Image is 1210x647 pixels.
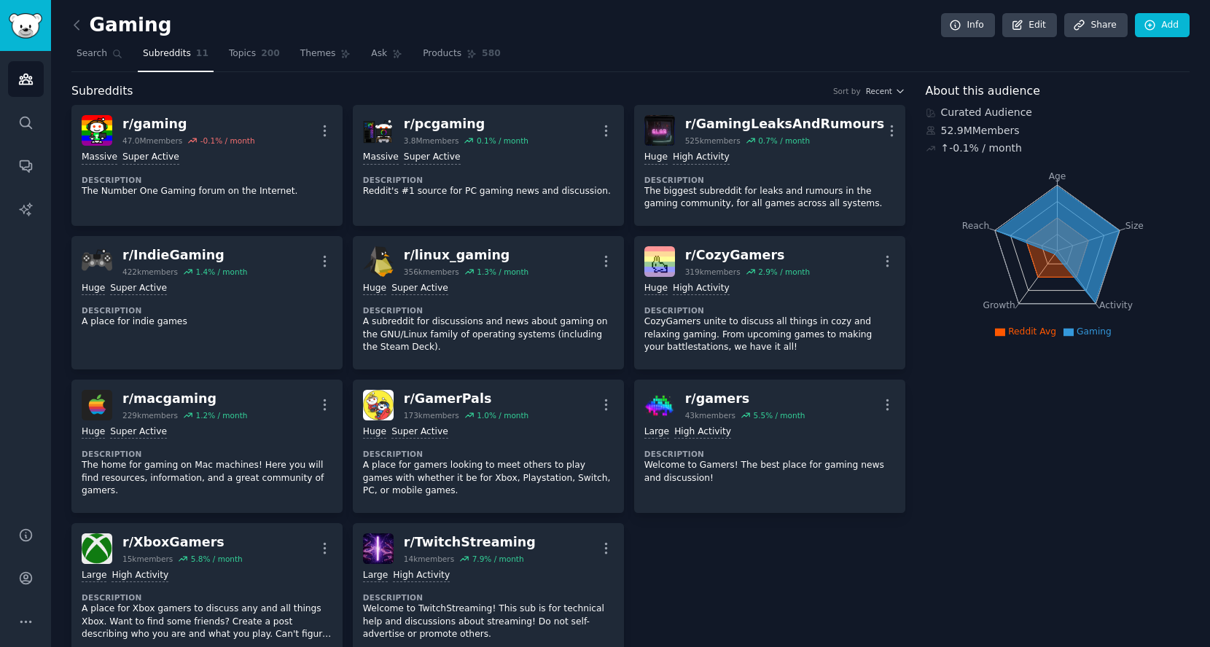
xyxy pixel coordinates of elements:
[82,390,112,420] img: macgaming
[866,86,892,96] span: Recent
[685,410,735,420] div: 43k members
[363,175,614,185] dt: Description
[353,105,624,226] a: pcgamingr/pcgaming3.8Mmembers0.1% / monthMassiveSuper ActiveDescriptionReddit's #1 source for PC ...
[110,282,167,296] div: Super Active
[404,115,528,133] div: r/ pcgaming
[82,115,112,146] img: gaming
[961,220,989,230] tspan: Reach
[404,533,536,552] div: r/ TwitchStreaming
[644,115,675,146] img: GamingLeaksAndRumours
[82,533,112,564] img: XboxGamers
[82,246,112,277] img: IndieGaming
[644,426,669,439] div: Large
[644,282,668,296] div: Huge
[758,136,810,146] div: 0.7 % / month
[363,449,614,459] dt: Description
[1099,300,1133,310] tspan: Activity
[363,151,399,165] div: Massive
[673,282,730,296] div: High Activity
[122,151,179,165] div: Super Active
[363,426,386,439] div: Huge
[122,115,255,133] div: r/ gaming
[122,410,178,420] div: 229k members
[71,380,343,513] a: macgamingr/macgaming229kmembers1.2% / monthHugeSuper ActiveDescriptionThe home for gaming on Mac ...
[423,47,461,60] span: Products
[363,282,386,296] div: Huge
[363,533,394,564] img: TwitchStreaming
[941,13,995,38] a: Info
[9,13,42,39] img: GummySearch logo
[1002,13,1057,38] a: Edit
[82,426,105,439] div: Huge
[261,47,280,60] span: 200
[82,459,332,498] p: The home for gaming on Mac machines! Here you will find resources, information, and a great commu...
[1125,220,1143,230] tspan: Size
[122,554,173,564] div: 15k members
[644,459,895,485] p: Welcome to Gamers! The best place for gaming news and discussion!
[644,390,675,420] img: gamers
[674,426,731,439] div: High Activity
[404,151,461,165] div: Super Active
[195,410,247,420] div: 1.2 % / month
[82,315,332,329] p: A place for indie games
[363,459,614,498] p: A place for gamers looking to meet others to play games with whether it be for Xbox, Playstation,...
[758,267,810,277] div: 2.9 % / month
[363,246,394,277] img: linux_gaming
[1048,171,1066,181] tspan: Age
[363,390,394,420] img: GamerPals
[82,175,332,185] dt: Description
[404,246,528,264] div: r/ linux_gaming
[404,267,459,277] div: 356k members
[122,246,247,264] div: r/ IndieGaming
[926,82,1040,101] span: About this audience
[1077,326,1112,337] span: Gaming
[71,236,343,369] a: IndieGamingr/IndieGaming422kmembers1.4% / monthHugeSuper ActiveDescriptionA place for indie games
[82,449,332,459] dt: Description
[122,136,182,146] div: 47.0M members
[634,380,905,513] a: gamersr/gamers43kmembers5.5% / monthLargeHigh ActivityDescriptionWelcome to Gamers! The best plac...
[391,282,448,296] div: Super Active
[404,136,459,146] div: 3.8M members
[122,267,178,277] div: 422k members
[477,410,528,420] div: 1.0 % / month
[363,185,614,198] p: Reddit's #1 source for PC gaming news and discussion.
[82,185,332,198] p: The Number One Gaming forum on the Internet.
[363,603,614,641] p: Welcome to TwitchStreaming! This sub is for technical help and discussions about streaming! Do no...
[418,42,505,72] a: Products580
[644,315,895,354] p: CozyGamers unite to discuss all things in cozy and relaxing gaming. From upcoming games to making...
[82,282,105,296] div: Huge
[191,554,243,564] div: 5.8 % / month
[82,603,332,641] p: A place for Xbox gamers to discuss any and all things Xbox. Want to find some friends? Create a p...
[477,136,528,146] div: 0.1 % / month
[833,86,861,96] div: Sort by
[391,426,448,439] div: Super Active
[685,136,741,146] div: 525k members
[644,305,895,315] dt: Description
[353,380,624,513] a: GamerPalsr/GamerPals173kmembers1.0% / monthHugeSuper ActiveDescriptionA place for gamers looking ...
[941,141,1022,156] div: ↑ -0.1 % / month
[363,115,394,146] img: pcgaming
[112,569,168,583] div: High Activity
[644,185,895,211] p: The biggest subreddit for leaks and rumours in the gaming community, for all games across all sys...
[82,305,332,315] dt: Description
[644,449,895,459] dt: Description
[363,315,614,354] p: A subreddit for discussions and news about gaming on the GNU/Linux family of operating systems (i...
[229,47,256,60] span: Topics
[673,151,730,165] div: High Activity
[1135,13,1190,38] a: Add
[644,151,668,165] div: Huge
[110,426,167,439] div: Super Active
[295,42,356,72] a: Themes
[472,554,524,564] div: 7.9 % / month
[644,246,675,277] img: CozyGamers
[983,300,1015,310] tspan: Growth
[353,236,624,369] a: linux_gamingr/linux_gaming356kmembers1.3% / monthHugeSuper ActiveDescriptionA subreddit for discu...
[143,47,191,60] span: Subreddits
[122,390,247,408] div: r/ macgaming
[685,390,805,408] div: r/ gamers
[82,569,106,583] div: Large
[404,554,454,564] div: 14k members
[82,592,332,603] dt: Description
[644,175,895,185] dt: Description
[77,47,107,60] span: Search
